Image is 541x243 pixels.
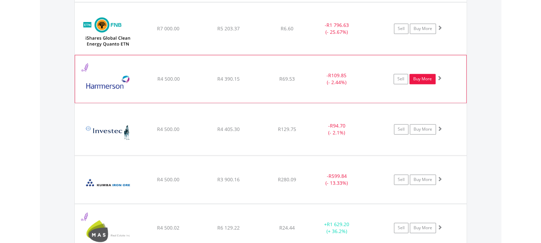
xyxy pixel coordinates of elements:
[394,23,408,34] a: Sell
[217,25,240,32] span: R5 203.37
[157,75,179,82] span: R4 500.00
[410,223,436,233] a: Buy More
[328,72,346,79] span: R109.85
[279,224,295,231] span: R24.44
[311,173,363,186] div: - (- 13.33%)
[279,75,295,82] span: R69.53
[278,176,296,183] span: R280.09
[329,173,347,179] span: R599.84
[311,72,362,86] div: - (- 2.44%)
[326,22,349,28] span: R1 796.63
[311,122,363,136] div: - (- 2.1%)
[394,74,408,84] a: Sell
[394,174,408,185] a: Sell
[79,64,138,101] img: EQU.ZA.HMN.png
[78,164,137,202] img: EQU.ZA.KIO.png
[311,221,363,235] div: + (+ 36.2%)
[278,126,296,132] span: R129.75
[157,176,179,183] span: R4 500.00
[78,112,137,153] img: EQU.ZA.INL.png
[410,174,436,185] a: Buy More
[217,126,240,132] span: R4 405.30
[409,74,436,84] a: Buy More
[157,126,179,132] span: R4 500.00
[157,25,179,32] span: R7 000.00
[327,221,349,227] span: R1 629.20
[281,25,293,32] span: R6.60
[217,224,240,231] span: R6 129.22
[78,11,137,52] img: EQU.ZA.EGETNQ.png
[410,23,436,34] a: Buy More
[217,75,240,82] span: R4 390.15
[394,223,408,233] a: Sell
[394,124,408,134] a: Sell
[330,122,345,129] span: R94.70
[410,124,436,134] a: Buy More
[157,224,179,231] span: R4 500.02
[311,22,363,36] div: - (- 25.67%)
[217,176,240,183] span: R3 900.16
